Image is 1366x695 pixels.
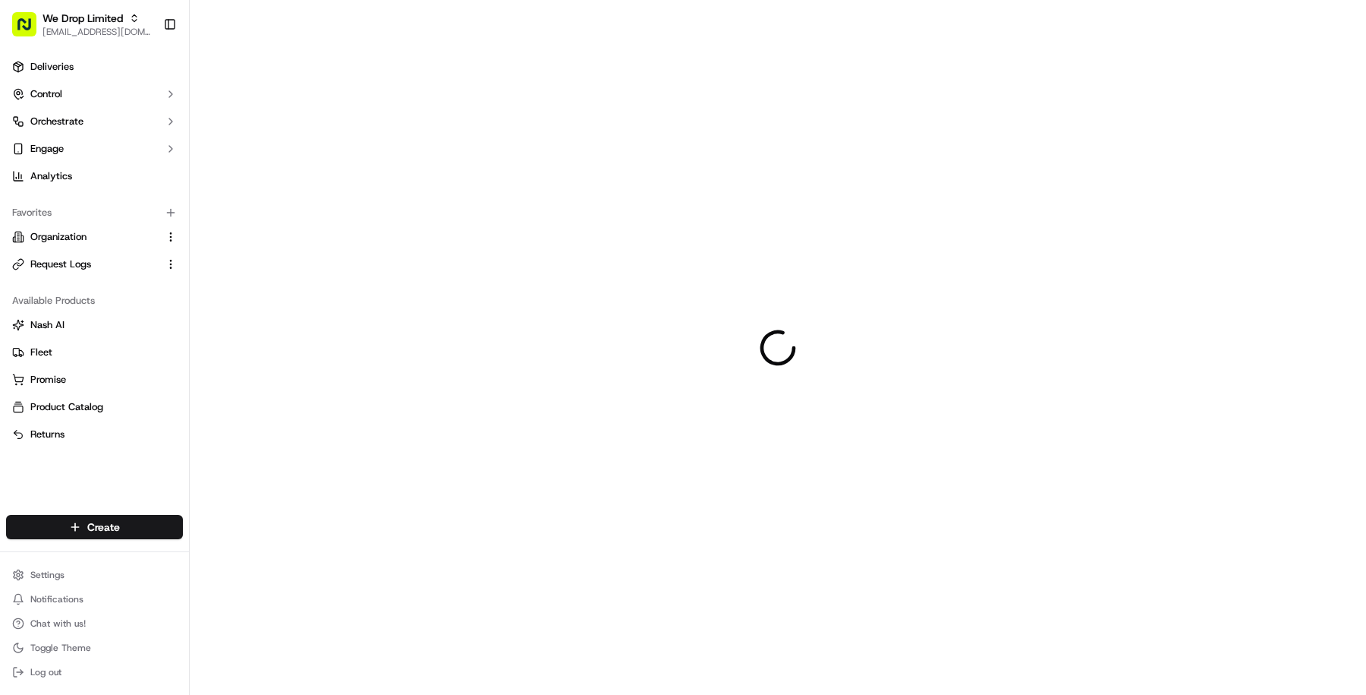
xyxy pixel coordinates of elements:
[6,289,183,313] div: Available Products
[6,395,183,419] button: Product Catalog
[6,368,183,392] button: Promise
[6,515,183,539] button: Create
[30,142,64,156] span: Engage
[30,257,91,271] span: Request Logs
[30,642,91,654] span: Toggle Theme
[6,637,183,659] button: Toggle Theme
[30,169,72,183] span: Analytics
[6,82,183,106] button: Control
[30,593,83,605] span: Notifications
[12,400,177,414] a: Product Catalog
[6,422,183,447] button: Returns
[6,313,183,337] button: Nash AI
[30,569,65,581] span: Settings
[6,6,157,43] button: We Drop Limited[EMAIL_ADDRESS][DOMAIN_NAME]
[6,662,183,683] button: Log out
[42,11,123,26] button: We Drop Limited
[6,613,183,634] button: Chat with us!
[30,230,87,244] span: Organization
[6,252,183,276] button: Request Logs
[30,318,65,332] span: Nash AI
[87,520,120,535] span: Create
[6,164,183,188] a: Analytics
[6,109,183,134] button: Orchestrate
[6,225,183,249] button: Organization
[12,373,177,387] a: Promise
[12,257,159,271] a: Request Logs
[12,230,159,244] a: Organization
[30,60,74,74] span: Deliveries
[30,666,61,678] span: Log out
[30,87,62,101] span: Control
[6,589,183,610] button: Notifications
[6,340,183,365] button: Fleet
[30,428,65,441] span: Returns
[6,201,183,225] div: Favorites
[6,137,183,161] button: Engage
[30,346,52,359] span: Fleet
[30,373,66,387] span: Promise
[12,428,177,441] a: Returns
[6,564,183,586] button: Settings
[6,55,183,79] a: Deliveries
[30,400,103,414] span: Product Catalog
[12,318,177,332] a: Nash AI
[30,618,86,630] span: Chat with us!
[30,115,83,128] span: Orchestrate
[42,26,151,38] button: [EMAIL_ADDRESS][DOMAIN_NAME]
[12,346,177,359] a: Fleet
